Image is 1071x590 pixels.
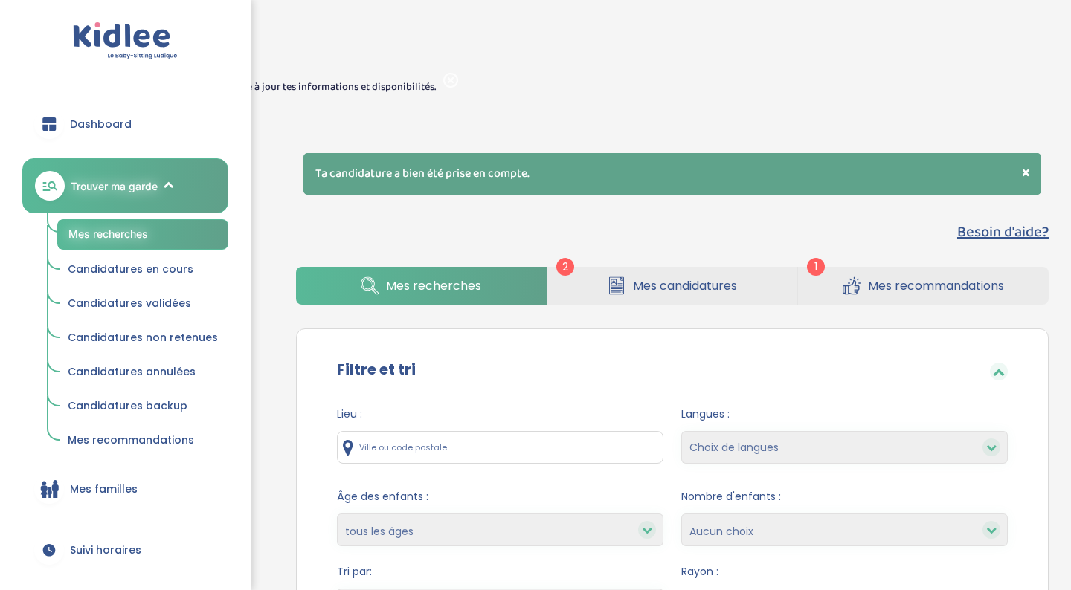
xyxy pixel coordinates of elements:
[868,276,1004,295] span: Mes recommandations
[70,117,132,132] span: Dashboard
[337,564,663,580] span: Tri par:
[337,431,663,464] input: Ville ou code postale
[337,358,416,380] label: Filtre et tri
[73,22,178,60] img: logo.svg
[70,482,138,497] span: Mes familles
[337,406,663,422] span: Lieu :
[386,276,481,295] span: Mes recherches
[68,227,148,240] span: Mes recherches
[57,256,228,284] a: Candidatures en cours
[296,267,546,305] a: Mes recherches
[681,564,1008,580] span: Rayon :
[681,406,1008,422] span: Langues :
[70,542,141,558] span: Suivi horaires
[68,296,191,311] span: Candidatures validées
[68,432,194,447] span: Mes recommandations
[957,221,1049,243] button: Besoin d'aide?
[57,324,228,352] a: Candidatures non retenues
[57,358,228,386] a: Candidatures annulées
[57,392,228,421] a: Candidatures backup
[22,462,228,516] a: Mes familles
[68,364,196,379] span: Candidatures annulées
[633,276,737,295] span: Mes candidatures
[798,267,1049,305] a: Mes recommandations
[337,489,663,505] span: Âge des enfants :
[22,523,228,577] a: Suivi horaires
[22,158,228,213] a: Trouver ma garde
[22,97,228,151] a: Dashboard
[547,267,797,305] a: Mes candidatures
[303,153,1041,195] div: Ta candidature a bien été prise en compte.
[681,489,1008,505] span: Nombre d'enfants :
[68,398,187,413] span: Candidatures backup
[57,219,228,250] a: Mes recherches
[57,290,228,318] a: Candidatures validées
[68,330,218,345] span: Candidatures non retenues
[68,262,193,276] span: Candidatures en cours
[807,258,825,276] span: 1
[1022,165,1029,181] button: ×
[556,258,574,276] span: 2
[57,427,228,455] a: Mes recommandations
[71,178,158,194] span: Trouver ma garde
